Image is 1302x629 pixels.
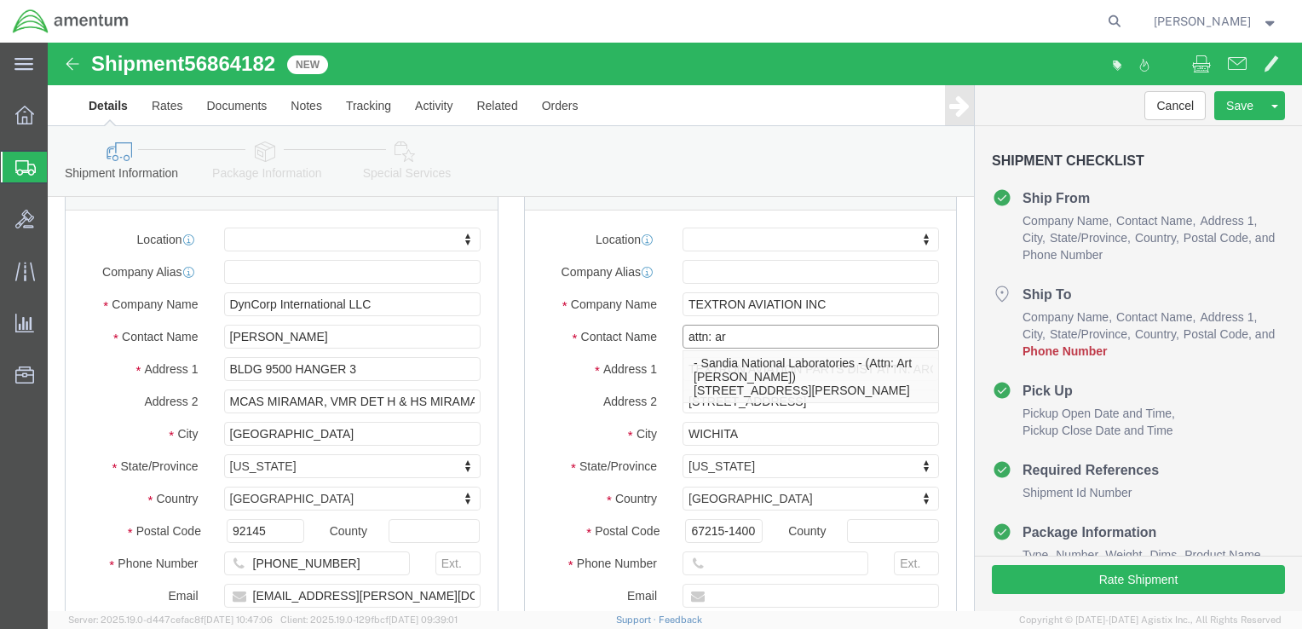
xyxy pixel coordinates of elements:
[1019,613,1282,627] span: Copyright © [DATE]-[DATE] Agistix Inc., All Rights Reserved
[659,615,702,625] a: Feedback
[389,615,458,625] span: [DATE] 09:39:01
[1153,11,1279,32] button: [PERSON_NAME]
[68,615,273,625] span: Server: 2025.19.0-d447cefac8f
[12,9,130,34] img: logo
[1154,12,1251,31] span: Ben Nguyen
[280,615,458,625] span: Client: 2025.19.0-129fbcf
[616,615,659,625] a: Support
[48,43,1302,611] iframe: FS Legacy Container
[204,615,273,625] span: [DATE] 10:47:06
